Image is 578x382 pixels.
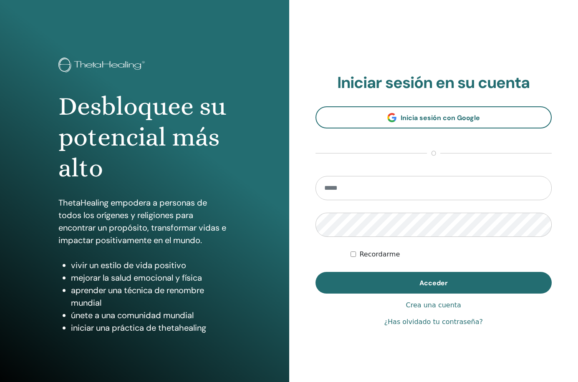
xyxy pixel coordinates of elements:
div: Mantenerme autenticado indefinidamente o hasta cerrar la sesión manualmente [351,249,552,259]
label: Recordarme [359,249,400,259]
span: o [427,148,440,158]
li: mejorar la salud emocional y física [71,271,230,284]
a: Crea una cuenta [406,300,461,310]
span: Inicia sesión con Google [401,113,480,122]
li: únete a una comunidad mundial [71,309,230,322]
li: vivir un estilo de vida positivo [71,259,230,271]
button: Acceder [316,272,552,294]
p: ThetaHealing empodera a personas de todos los orígenes y religiones para encontrar un propósito, ... [58,196,230,246]
a: Inicia sesión con Google [316,106,552,128]
li: aprender una técnica de renombre mundial [71,284,230,309]
h2: Iniciar sesión en su cuenta [316,73,552,93]
li: iniciar una práctica de thetahealing [71,322,230,334]
h1: Desbloquee su potencial más alto [58,91,230,184]
a: ¿Has olvidado tu contraseña? [384,317,483,327]
span: Acceder [419,279,448,287]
